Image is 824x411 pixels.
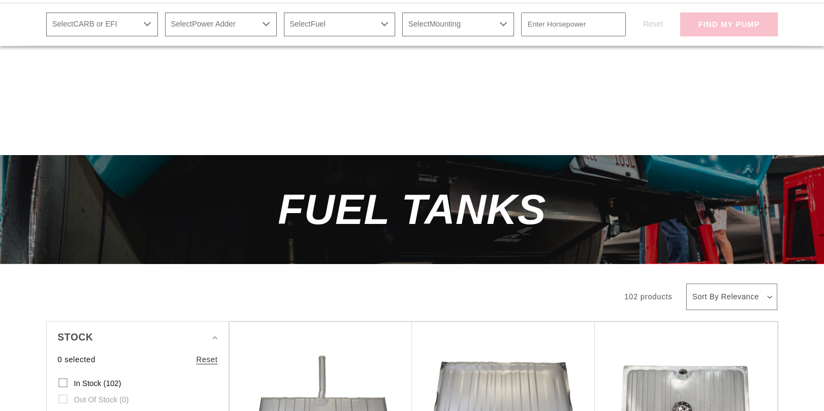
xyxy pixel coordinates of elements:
summary: Stock (0 selected) [58,322,218,354]
span: Stock [58,330,93,345]
span: 0 selected [58,354,96,365]
span: 102 products [624,292,672,301]
span: Fuel Tanks [278,185,546,233]
a: Reset [196,354,218,365]
select: Fuel [284,12,396,36]
select: CARB or EFI [46,12,158,36]
select: Power Adder [165,12,277,36]
span: Out of stock (0) [74,395,129,404]
input: Enter Horsepower [521,12,626,36]
span: In stock (102) [74,378,121,388]
select: Mounting [402,12,514,36]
